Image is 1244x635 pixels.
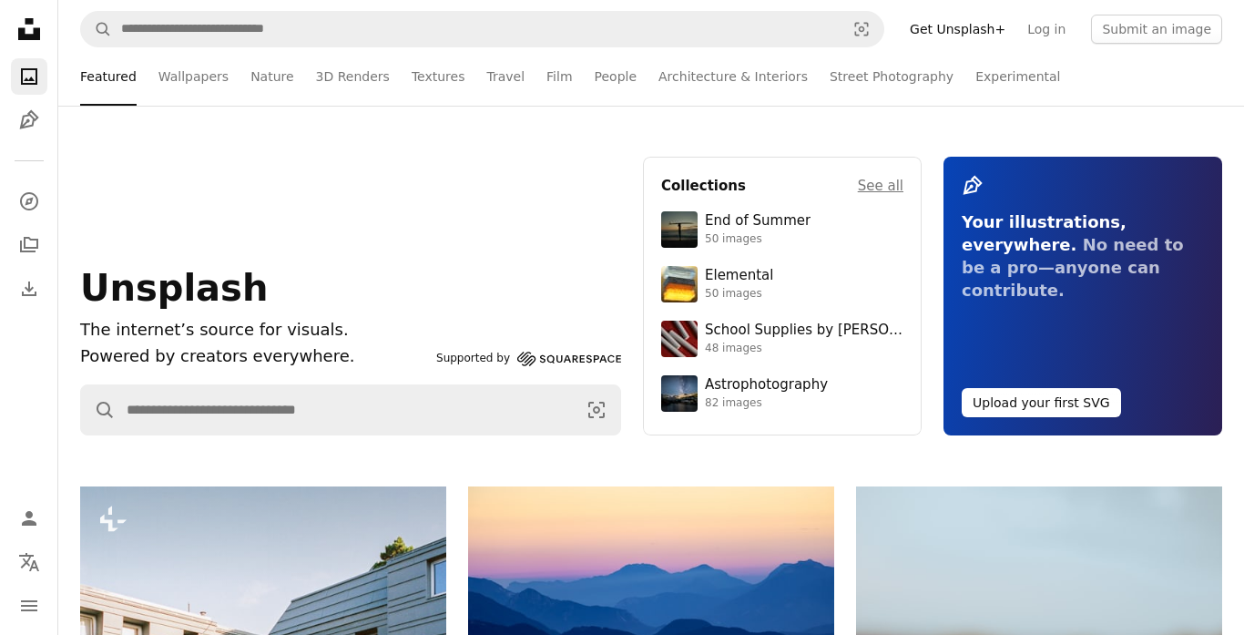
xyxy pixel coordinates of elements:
button: Visual search [573,385,620,435]
div: School Supplies by [PERSON_NAME] [705,322,903,340]
a: Nature [250,47,293,106]
a: Home — Unsplash [11,11,47,51]
a: Download History [11,271,47,307]
a: Layered blue mountains under a pastel sky [468,592,834,609]
div: 50 images [705,287,773,302]
img: photo-1538592487700-be96de73306f [661,375,698,412]
div: 82 images [705,396,828,411]
span: Unsplash [80,267,268,309]
a: Collections [11,227,47,263]
a: Street Photography [830,47,953,106]
div: End of Summer [705,212,811,230]
img: premium_photo-1715107534993-67196b65cde7 [661,321,698,357]
div: 50 images [705,232,811,247]
span: Your illustrations, everywhere. [962,212,1127,254]
img: premium_photo-1754398386796-ea3dec2a6302 [661,211,698,248]
a: Textures [412,47,465,106]
h4: Collections [661,175,746,197]
button: Visual search [840,12,883,46]
a: 3D Renders [316,47,390,106]
a: Film [546,47,572,106]
a: Experimental [975,47,1060,106]
a: People [595,47,637,106]
a: Supported by [436,348,621,370]
a: Architecture & Interiors [658,47,808,106]
form: Find visuals sitewide [80,384,621,435]
button: Language [11,544,47,580]
button: Search Unsplash [81,385,116,435]
div: 48 images [705,342,903,356]
button: Search Unsplash [81,12,112,46]
a: Wallpapers [158,47,229,106]
a: Log in / Sign up [11,500,47,537]
a: See all [858,175,903,197]
img: premium_photo-1751985761161-8a269d884c29 [661,266,698,302]
button: Upload your first SVG [962,388,1121,417]
a: Log in [1016,15,1076,44]
button: Menu [11,588,47,624]
a: Explore [11,183,47,220]
a: School Supplies by [PERSON_NAME]48 images [661,321,903,357]
a: End of Summer50 images [661,211,903,248]
a: Get Unsplash+ [899,15,1016,44]
a: Photos [11,58,47,95]
div: Astrophotography [705,376,828,394]
h1: The internet’s source for visuals. [80,317,429,343]
p: Powered by creators everywhere. [80,343,429,370]
span: No need to be a pro—anyone can contribute. [962,235,1184,300]
button: Submit an image [1091,15,1222,44]
div: Elemental [705,267,773,285]
form: Find visuals sitewide [80,11,884,47]
a: Illustrations [11,102,47,138]
a: Elemental50 images [661,266,903,302]
a: Travel [486,47,525,106]
a: Astrophotography82 images [661,375,903,412]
